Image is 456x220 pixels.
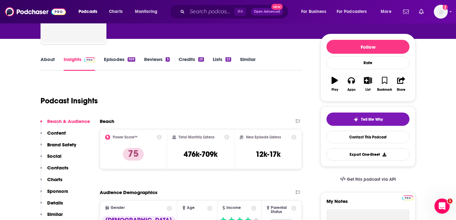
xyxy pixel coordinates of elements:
a: Lists23 [213,56,231,71]
img: User Profile [434,5,448,19]
span: For Business [301,7,326,16]
button: Reach & Audience [40,118,90,130]
input: Search podcasts, credits, & more... [187,7,234,17]
span: Income [226,206,241,210]
div: Rate [326,56,409,69]
div: 25 [198,57,204,62]
h2: Reach [100,118,114,124]
button: Show profile menu [434,5,448,19]
button: Charts [40,176,62,188]
a: Get this podcast via API [335,172,401,187]
a: Episodes959 [104,56,135,71]
button: Export One-Sheet [326,148,409,161]
span: Monitoring [135,7,157,16]
p: 75 [123,148,144,161]
div: 23 [225,57,231,62]
span: Parental Status [271,206,290,214]
span: New [271,4,283,10]
a: Pro website [402,194,413,200]
button: Details [40,200,63,211]
h2: New Episode Listens [246,135,281,139]
a: InsightsPodchaser Pro [64,56,95,71]
p: Social [47,153,61,159]
p: Details [47,200,63,206]
div: Search podcasts, credits, & more... [176,4,294,19]
p: Charts [47,176,62,182]
p: Content [47,130,66,136]
h2: Total Monthly Listens [179,135,214,139]
p: Similar [47,211,63,217]
button: Apps [343,73,359,95]
svg: Add a profile image [443,5,448,10]
a: Show notifications dropdown [401,6,411,17]
button: open menu [130,7,166,17]
a: Contact This Podcast [326,131,409,143]
p: Reach & Audience [47,118,90,124]
div: List [365,88,370,92]
button: Content [40,130,66,142]
span: Logged in as morganm92295 [434,5,448,19]
div: Apps [347,88,356,92]
span: Age [187,206,195,210]
div: Play [332,88,338,92]
button: Open AdvancedNew [251,8,283,15]
img: Podchaser Pro [402,195,413,200]
span: ⌘ K [234,8,246,16]
p: Brand Safety [47,142,76,148]
div: Bookmark [377,88,392,92]
button: List [360,73,376,95]
h3: 12k-17k [256,150,281,159]
button: Follow [326,40,409,54]
button: open menu [332,7,376,17]
p: Sponsors [47,188,68,194]
iframe: Intercom live chat [434,199,450,214]
img: tell me why sparkle [353,117,358,122]
h2: Audience Demographics [100,189,157,195]
button: open menu [74,7,105,17]
a: Similar [240,56,256,71]
img: Podchaser - Follow, Share and Rate Podcasts [5,6,66,18]
div: Share [397,88,405,92]
button: tell me why sparkleTell Me Why [326,113,409,126]
span: Tell Me Why [361,117,383,122]
button: open menu [376,7,399,17]
button: Social [40,153,61,165]
h2: Power Score™ [113,135,137,139]
a: Reviews5 [144,56,169,71]
a: About [41,56,55,71]
p: Contacts [47,165,68,171]
div: 959 [128,57,135,62]
span: Gender [111,206,125,210]
span: For Podcasters [337,7,367,16]
img: Podchaser Pro [84,57,95,62]
span: Podcasts [79,7,97,16]
span: Charts [109,7,123,16]
button: Play [326,73,343,95]
h1: Podcast Insights [41,96,98,106]
span: Get this podcast via API [347,177,396,182]
button: Contacts [40,165,68,176]
button: Share [393,73,409,95]
span: More [381,7,391,16]
a: Show notifications dropdown [416,6,426,17]
h3: 476k-709k [184,150,218,159]
button: Bookmark [376,73,393,95]
button: Sponsors [40,188,68,200]
a: Charts [105,7,126,17]
span: 1 [447,199,453,204]
span: Open Advanced [254,10,280,13]
button: Brand Safety [40,142,76,153]
div: 5 [166,57,169,62]
label: My Notes [326,198,409,209]
a: Credits25 [179,56,204,71]
button: open menu [297,7,334,17]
